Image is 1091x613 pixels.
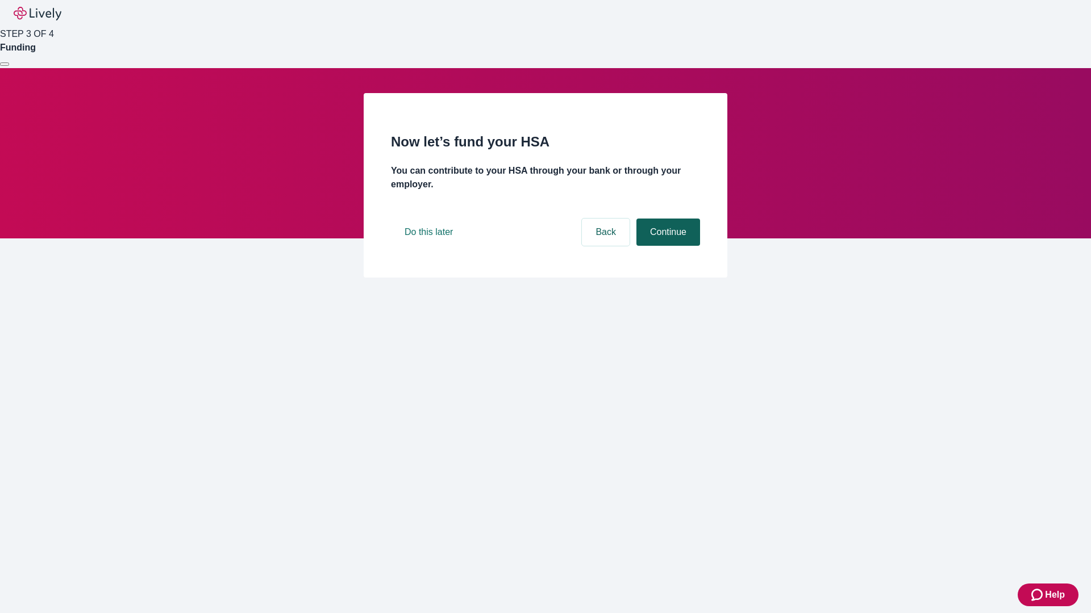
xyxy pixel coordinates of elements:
button: Back [582,219,630,246]
button: Continue [636,219,700,246]
button: Zendesk support iconHelp [1018,583,1078,606]
img: Lively [14,7,61,20]
h2: Now let’s fund your HSA [391,132,700,152]
svg: Zendesk support icon [1031,588,1045,602]
h4: You can contribute to your HSA through your bank or through your employer. [391,164,700,191]
span: Help [1045,588,1065,602]
button: Do this later [391,219,467,246]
